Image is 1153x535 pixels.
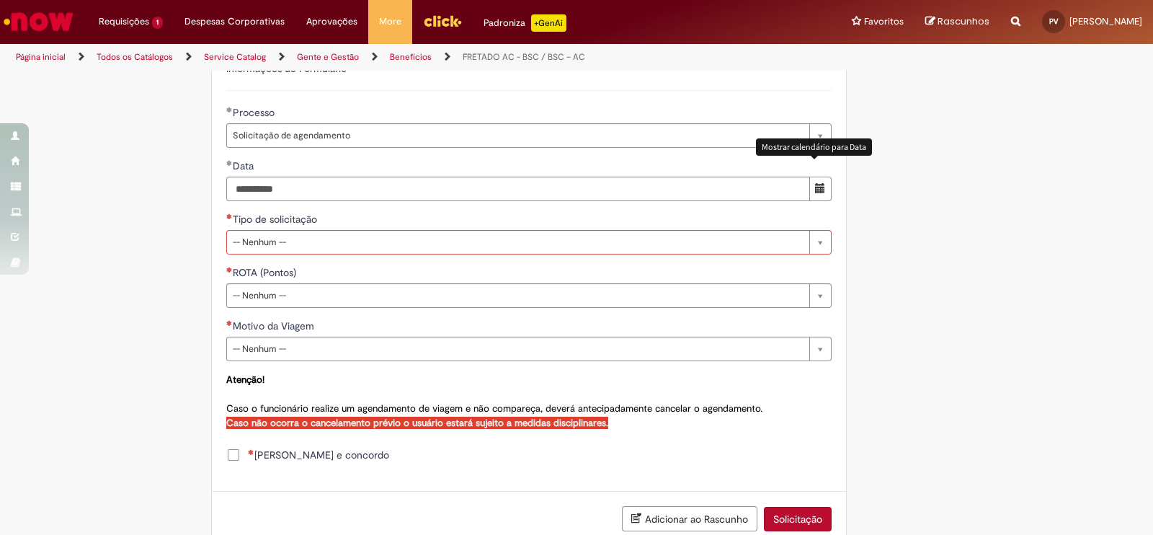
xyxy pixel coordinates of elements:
[233,319,317,332] span: Motivo da Viagem
[233,266,299,279] span: ROTA (Pontos)
[306,14,357,29] span: Aprovações
[233,231,802,254] span: -- Nenhum --
[233,159,257,172] span: Data
[484,14,566,32] div: Padroniza
[204,51,266,63] a: Service Catalog
[248,448,389,462] span: [PERSON_NAME] e concordo
[226,160,233,166] span: Obrigatório Preenchido
[809,177,832,201] button: O seletor de data foi fechado. 29 August 2025 Friday foi selecionado. Mostrar calendário para Data
[423,10,462,32] img: click_logo_yellow_360x200.png
[1049,17,1059,26] span: PV
[226,107,233,112] span: Obrigatório Preenchido
[233,106,277,119] span: Processo
[226,373,762,429] span: Caso o funcionário realize um agendamento de viagem e não compareça, deverá antecipadamente cance...
[756,138,872,155] div: Mostrar calendário para Data
[184,14,285,29] span: Despesas Corporativas
[99,14,149,29] span: Requisições
[226,373,264,386] strong: Atenção!
[925,15,989,29] a: Rascunhos
[233,213,320,226] span: Tipo de solicitação
[297,51,359,63] a: Gente e Gestão
[531,14,566,32] p: +GenAi
[379,14,401,29] span: More
[248,449,254,455] span: Necessários
[938,14,989,28] span: Rascunhos
[16,51,66,63] a: Página inicial
[226,320,233,326] span: Necessários
[1069,15,1142,27] span: [PERSON_NAME]
[390,51,432,63] a: Benefícios
[463,51,585,63] a: FRETADO AC - BSC / BSC – AC
[764,507,832,531] button: Solicitação
[622,506,757,531] button: Adicionar ao Rascunho
[226,417,608,429] strong: Caso não ocorra o cancelamento prévio o usuário estará sujeito a medidas disciplinares.
[1,7,76,36] img: ServiceNow
[226,267,233,273] span: Necessários
[864,14,904,29] span: Favoritos
[152,17,163,29] span: 1
[226,177,810,201] input: Data 29 August 2025 Friday
[233,124,802,147] span: Solicitação de agendamento
[233,284,802,307] span: -- Nenhum --
[97,51,173,63] a: Todos os Catálogos
[233,337,802,361] span: -- Nenhum --
[226,213,233,219] span: Necessários
[11,44,758,71] ul: Trilhas de página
